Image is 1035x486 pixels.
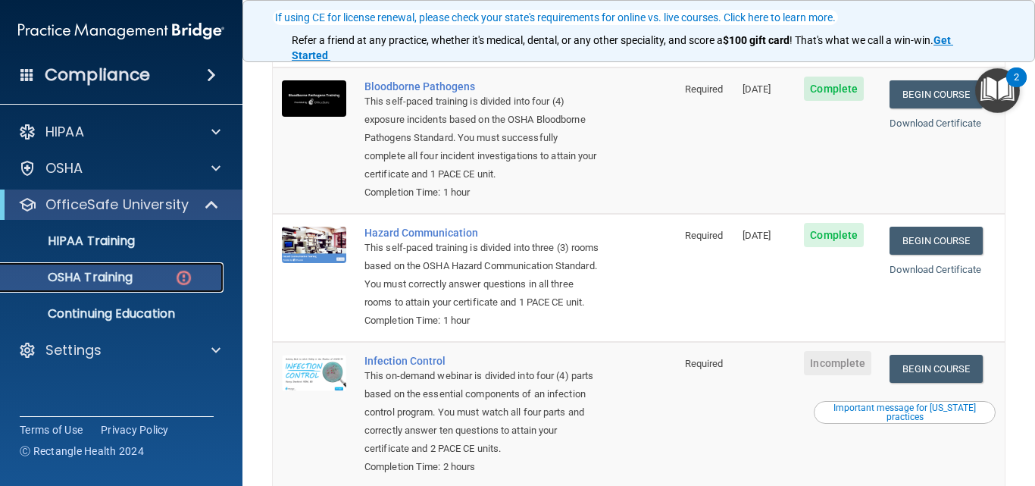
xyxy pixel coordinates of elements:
div: Completion Time: 2 hours [364,458,600,476]
strong: $100 gift card [723,34,790,46]
div: If using CE for license renewal, please check your state's requirements for online vs. live cours... [275,12,836,23]
div: Completion Time: 1 hour [364,183,600,202]
button: Read this if you are a dental practitioner in the state of CA [814,401,996,424]
span: Incomplete [804,351,871,375]
a: Begin Course [890,355,982,383]
div: This self-paced training is divided into four (4) exposure incidents based on the OSHA Bloodborne... [364,92,600,183]
span: Complete [804,77,864,101]
p: HIPAA Training [10,234,135,249]
a: Hazard Communication [364,227,600,239]
a: Settings [18,341,220,359]
a: OSHA [18,159,220,177]
a: Bloodborne Pathogens [364,80,600,92]
p: HIPAA [45,123,84,141]
div: This self-paced training is divided into three (3) rooms based on the OSHA Hazard Communication S... [364,239,600,312]
p: Settings [45,341,102,359]
p: OSHA [45,159,83,177]
p: OfficeSafe University [45,196,189,214]
span: Required [685,83,724,95]
a: Terms of Use [20,422,83,437]
a: HIPAA [18,123,220,141]
span: Refer a friend at any practice, whether it's medical, dental, or any other speciality, and score a [292,34,723,46]
a: OfficeSafe University [18,196,220,214]
a: Get Started [292,34,953,61]
img: danger-circle.6113f641.png [174,268,193,287]
button: Open Resource Center, 2 new notifications [975,68,1020,113]
p: OSHA Training [10,270,133,285]
span: ! That's what we call a win-win. [790,34,933,46]
div: 2 [1014,77,1019,97]
button: If using CE for license renewal, please check your state's requirements for online vs. live cours... [273,10,838,25]
span: Ⓒ Rectangle Health 2024 [20,444,144,459]
a: Download Certificate [890,264,981,275]
div: Completion Time: 1 hour [364,312,600,330]
span: [DATE] [743,230,771,241]
a: Begin Course [890,227,982,255]
a: Begin Course [890,80,982,108]
a: Privacy Policy [101,422,169,437]
img: PMB logo [18,16,224,46]
span: Required [685,358,724,369]
span: Complete [804,223,864,247]
div: This on-demand webinar is divided into four (4) parts based on the essential components of an inf... [364,367,600,458]
span: [DATE] [743,83,771,95]
div: Important message for [US_STATE] practices [816,403,993,422]
a: Infection Control [364,355,600,367]
p: Continuing Education [10,306,217,321]
a: Download Certificate [890,118,981,129]
span: Required [685,230,724,241]
h4: Compliance [45,64,150,86]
